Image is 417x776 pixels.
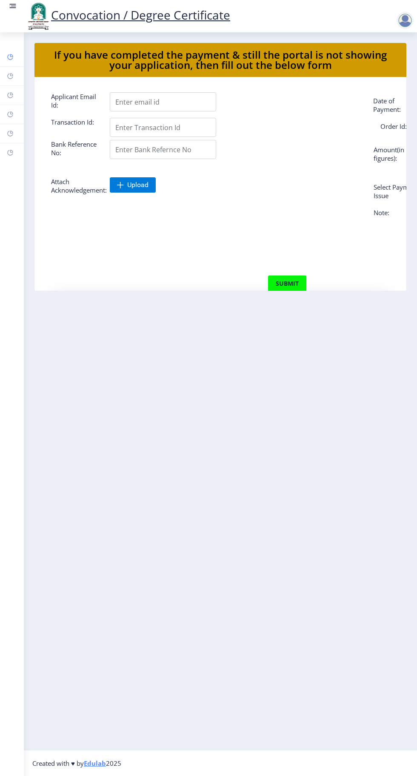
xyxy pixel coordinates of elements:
[110,140,216,159] input: Enter Bank Refernce No
[26,7,230,23] a: Convocation / Degree Certificate
[45,177,103,194] label: Attach Acknowledgement:
[84,759,106,767] a: Edulab
[32,759,121,767] span: Created with ♥ by 2025
[26,2,51,31] img: logo
[110,92,216,111] input: Enter email id
[45,92,103,109] label: Applicant Email Id:
[268,275,307,292] button: submit
[45,140,103,157] label: Bank Reference No:
[45,118,103,134] label: Transaction Id:
[110,118,216,137] input: Enter Transaction Id
[34,43,406,77] nb-card-header: If you have completed the payment & still the portal is not showing your application, then fill o...
[127,181,149,189] span: Upload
